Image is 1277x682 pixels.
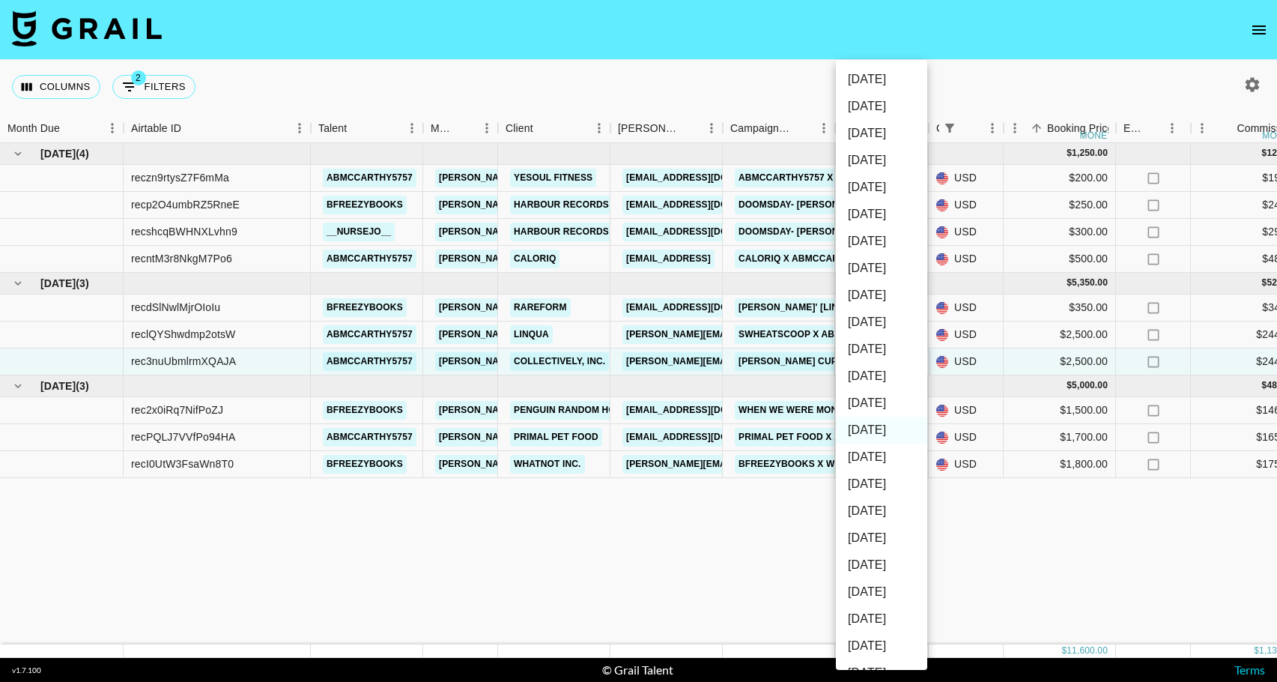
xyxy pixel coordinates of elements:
li: [DATE] [836,93,927,120]
li: [DATE] [836,147,927,174]
li: [DATE] [836,228,927,255]
li: [DATE] [836,444,927,471]
li: [DATE] [836,390,927,417]
li: [DATE] [836,471,927,498]
li: [DATE] [836,579,927,606]
li: [DATE] [836,120,927,147]
li: [DATE] [836,255,927,282]
li: [DATE] [836,606,927,633]
li: [DATE] [836,363,927,390]
li: [DATE] [836,174,927,201]
li: [DATE] [836,552,927,579]
li: [DATE] [836,201,927,228]
li: [DATE] [836,633,927,660]
li: [DATE] [836,336,927,363]
li: [DATE] [836,309,927,336]
li: [DATE] [836,525,927,552]
li: [DATE] [836,417,927,444]
li: [DATE] [836,66,927,93]
li: [DATE] [836,498,927,525]
li: [DATE] [836,282,927,309]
